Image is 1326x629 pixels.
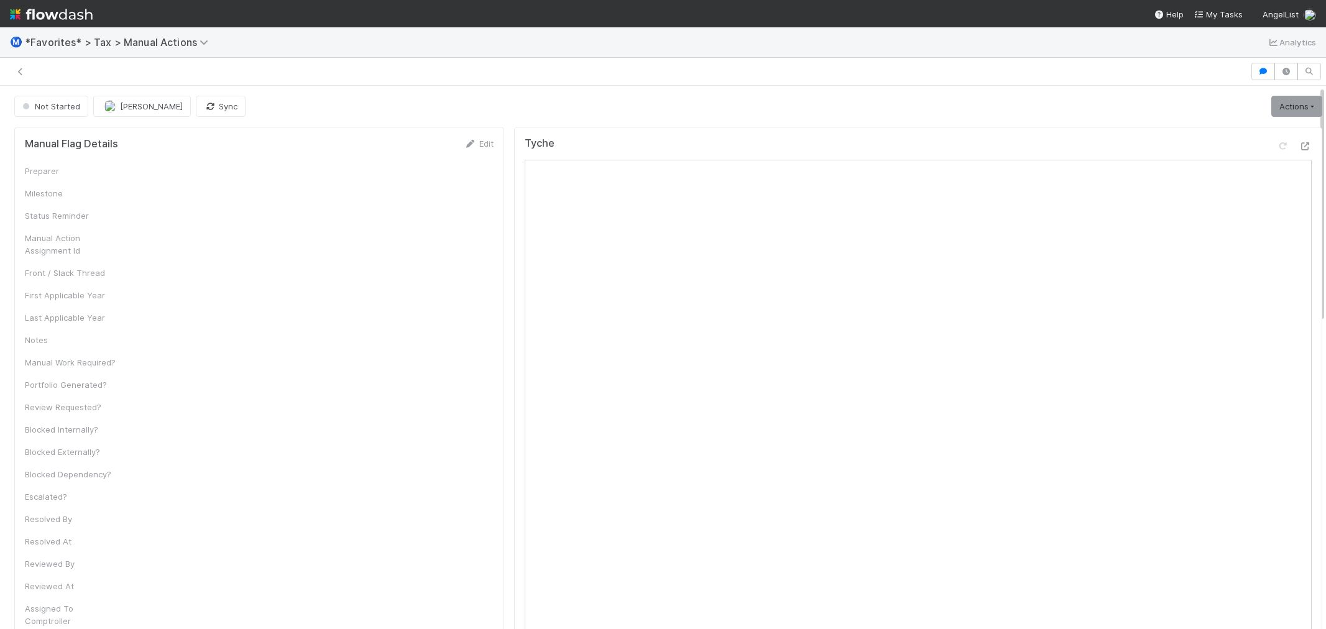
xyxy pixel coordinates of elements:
[25,36,214,48] span: *Favorites* > Tax > Manual Actions
[1154,8,1184,21] div: Help
[25,535,118,548] div: Resolved At
[25,602,118,627] div: Assigned To Comptroller
[25,165,118,177] div: Preparer
[25,490,118,503] div: Escalated?
[25,209,118,222] div: Status Reminder
[25,558,118,570] div: Reviewed By
[196,96,246,117] button: Sync
[25,379,118,391] div: Portfolio Generated?
[25,289,118,301] div: First Applicable Year
[1267,35,1316,50] a: Analytics
[25,423,118,436] div: Blocked Internally?
[1263,9,1299,19] span: AngelList
[25,580,118,592] div: Reviewed At
[25,356,118,369] div: Manual Work Required?
[25,138,118,150] h5: Manual Flag Details
[25,334,118,346] div: Notes
[525,137,555,150] h5: Tyche
[1194,8,1243,21] a: My Tasks
[25,513,118,525] div: Resolved By
[93,96,191,117] button: [PERSON_NAME]
[464,139,494,149] a: Edit
[10,37,22,47] span: Ⓜ️
[25,311,118,324] div: Last Applicable Year
[25,401,118,413] div: Review Requested?
[1304,9,1316,21] img: avatar_de77a991-7322-4664-a63d-98ba485ee9e0.png
[10,4,93,25] img: logo-inverted-e16ddd16eac7371096b0.svg
[25,446,118,458] div: Blocked Externally?
[25,267,118,279] div: Front / Slack Thread
[1194,9,1243,19] span: My Tasks
[25,187,118,200] div: Milestone
[25,468,118,480] div: Blocked Dependency?
[104,100,116,112] img: avatar_66854b90-094e-431f-b713-6ac88429a2b8.png
[25,232,118,257] div: Manual Action Assignment Id
[120,101,183,111] span: [PERSON_NAME]
[1271,96,1322,117] a: Actions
